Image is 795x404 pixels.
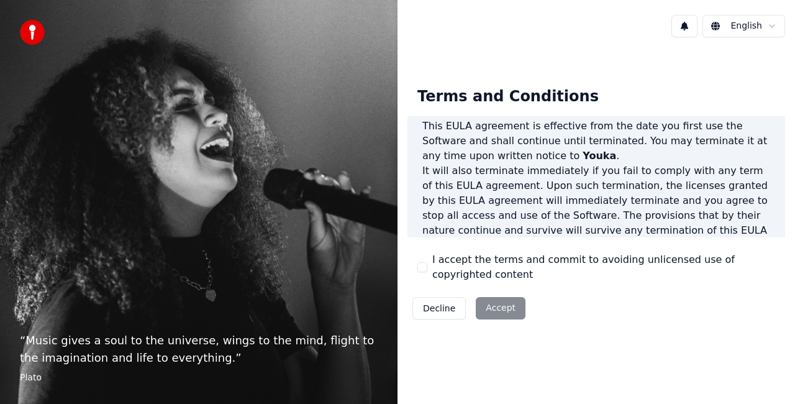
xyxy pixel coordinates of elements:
button: Decline [412,297,466,319]
label: I accept the terms and commit to avoiding unlicensed use of copyrighted content [432,252,775,282]
div: Terms and Conditions [407,77,609,117]
span: Youka [583,150,616,162]
footer: Plato [20,372,378,384]
img: youka [20,20,45,45]
p: It will also terminate immediately if you fail to comply with any term of this EULA agreement. Up... [422,163,770,253]
p: This EULA agreement is effective from the date you first use the Software and shall continue unti... [422,119,770,163]
p: “ Music gives a soul to the universe, wings to the mind, flight to the imagination and life to ev... [20,332,378,367]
